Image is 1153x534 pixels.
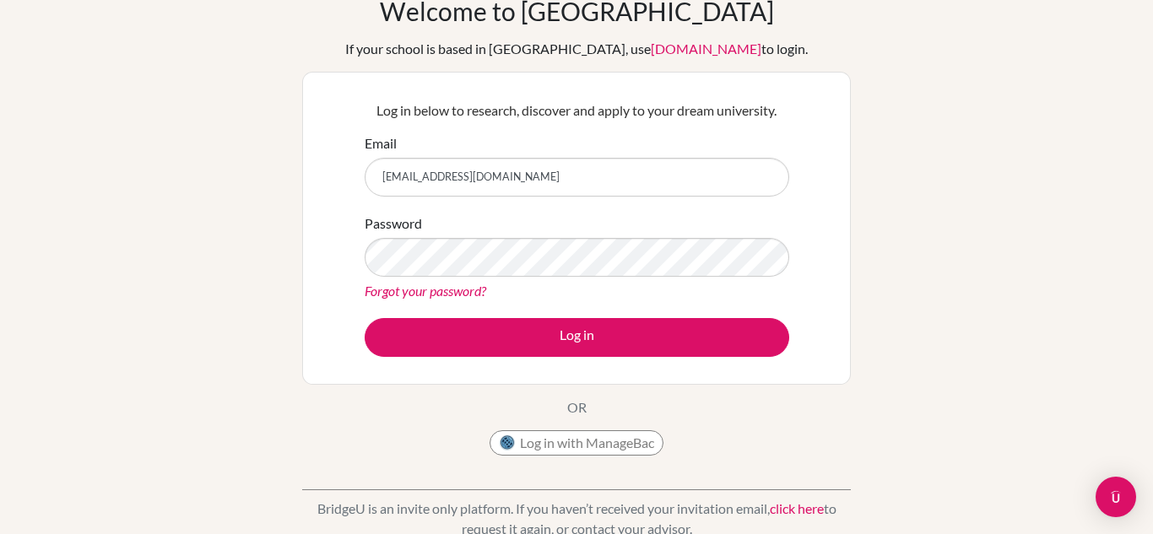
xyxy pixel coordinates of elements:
div: If your school is based in [GEOGRAPHIC_DATA], use to login. [345,39,808,59]
p: OR [567,397,587,418]
label: Email [365,133,397,154]
label: Password [365,213,422,234]
div: Open Intercom Messenger [1096,477,1136,517]
p: Log in below to research, discover and apply to your dream university. [365,100,789,121]
button: Log in [365,318,789,357]
a: [DOMAIN_NAME] [651,40,761,57]
a: Forgot your password? [365,283,486,299]
a: click here [770,500,824,516]
button: Log in with ManageBac [490,430,663,456]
